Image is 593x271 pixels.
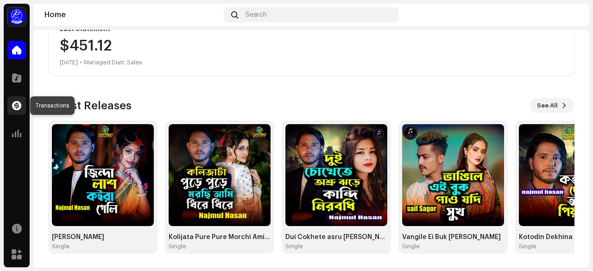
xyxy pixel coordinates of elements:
img: 5f82fff4-bc61-4fa2-8e6b-b0cd5e54cfe8 [285,124,387,226]
img: 5b45d61c-33df-421c-9c9d-6dc9d7a713e1 [52,124,154,226]
div: Managed Distr. Sales [84,57,142,68]
div: Kolijata Pure Pure Morchi Ami Dhire Dhire [169,233,271,241]
div: Home [44,11,220,19]
div: [DATE] [60,57,78,68]
div: Vangile Ei Buk [PERSON_NAME] [402,233,504,241]
span: Search [246,11,267,19]
div: [PERSON_NAME] [52,233,154,241]
div: Dui Cokhete asru [PERSON_NAME] [285,233,387,241]
re-o-card-value: Last Statement [48,18,574,76]
div: Single [169,243,186,250]
div: Single [285,243,303,250]
button: See All [530,98,574,113]
img: 3df162bd-0f0b-4ea1-b541-cb599e21455a [169,124,271,226]
div: • [80,57,82,68]
img: a1dd4b00-069a-4dd5-89ed-38fbdf7e908f [7,7,26,26]
img: d07623eb-871a-498f-8a3a-3e4c43237c81 [402,124,504,226]
span: See All [537,96,558,115]
div: Single [52,243,69,250]
h3: Latest Releases [48,98,132,113]
div: Single [519,243,536,250]
img: 8e1408ee-2a30-46be-bb3d-f8c19cdd8e44 [563,7,578,22]
div: Single [402,243,420,250]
